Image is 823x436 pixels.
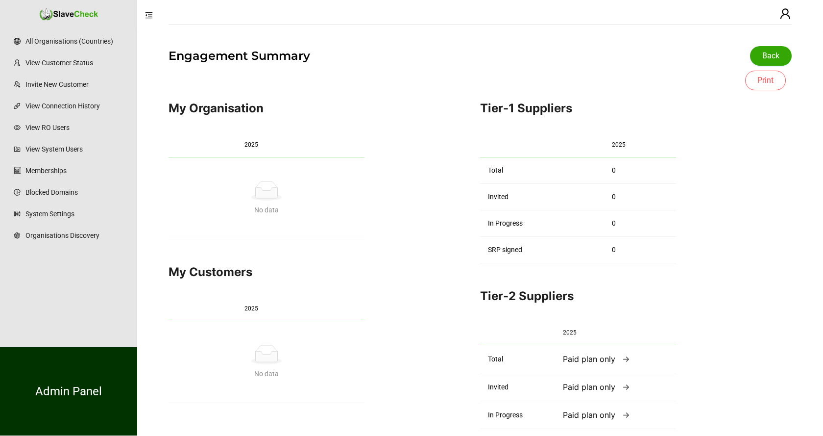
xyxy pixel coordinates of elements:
[480,237,604,263] td: SRP signed
[604,157,676,184] td: 0
[25,31,127,51] a: All Organisations (Countries)
[480,288,792,305] h2: Tier-2 Suppliers
[25,96,127,116] a: View Connection History
[25,204,127,224] a: System Settings
[480,373,555,401] td: Invited
[480,210,604,237] td: In Progress
[604,210,676,237] td: 0
[757,75,774,86] span: Print
[25,75,127,94] a: Invite New Customer
[480,100,792,117] h2: Tier-1 Suppliers
[169,100,480,117] h2: My Organisation
[563,409,615,421] span: Paid plan only
[762,50,779,62] span: Back
[180,368,353,379] div: No data
[563,381,615,393] span: Paid plan only
[480,184,604,210] td: Invited
[237,132,364,157] th: 2025
[145,11,153,19] span: menu-fold
[480,157,604,184] td: Total
[169,264,480,281] h2: My Customers
[604,132,676,157] th: 2025
[169,48,792,64] h1: Engagement Summary
[25,53,127,73] a: View Customer Status
[237,296,364,321] th: 2025
[779,8,791,20] span: user
[604,237,676,263] td: 0
[745,71,786,90] button: Print
[480,345,555,373] td: Total
[604,184,676,210] td: 0
[25,118,127,137] a: View RO Users
[25,182,127,202] a: Blocked Domains
[180,205,353,215] div: No data
[25,226,127,245] a: Organisations Discovery
[750,46,792,66] button: Back
[563,353,615,365] span: Paid plan only
[480,401,555,429] td: In Progress
[25,161,127,180] a: Memberships
[555,320,676,345] th: 2025
[25,139,127,159] a: View System Users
